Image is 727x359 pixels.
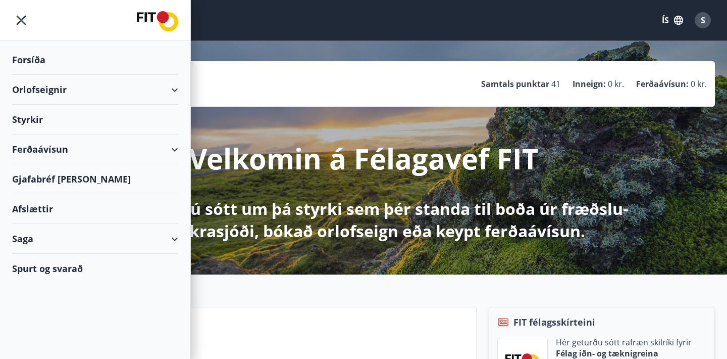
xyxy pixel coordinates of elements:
div: Gjafabréf [PERSON_NAME] [12,164,178,194]
div: Ferðaávísun [12,134,178,164]
p: Hér geturðu sótt rafræn skilríki fyrir [556,337,692,348]
div: Styrkir [12,105,178,134]
div: Afslættir [12,194,178,224]
p: Félag iðn- og tæknigreina [556,348,692,359]
p: Spurt og svarað [86,333,468,350]
img: union_logo [137,11,178,31]
div: Saga [12,224,178,254]
p: Samtals punktar [481,78,549,89]
button: ÍS [656,11,689,29]
span: 0 kr. [608,78,624,89]
p: Hér getur þú sótt um þá styrki sem þér standa til boða úr fræðslu- og sjúkrasjóði, bókað orlofsei... [97,198,630,242]
button: S [691,8,715,32]
div: Forsíða [12,45,178,75]
span: 0 kr. [691,78,707,89]
p: Velkomin á Félagavef FIT [189,139,538,177]
button: menu [12,11,30,29]
p: Ferðaávísun : [636,78,689,89]
div: Spurt og svarað [12,254,178,283]
span: S [701,15,705,26]
div: Orlofseignir [12,75,178,105]
span: FIT félagsskírteini [513,316,595,329]
p: Inneign : [573,78,606,89]
span: 41 [551,78,560,89]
